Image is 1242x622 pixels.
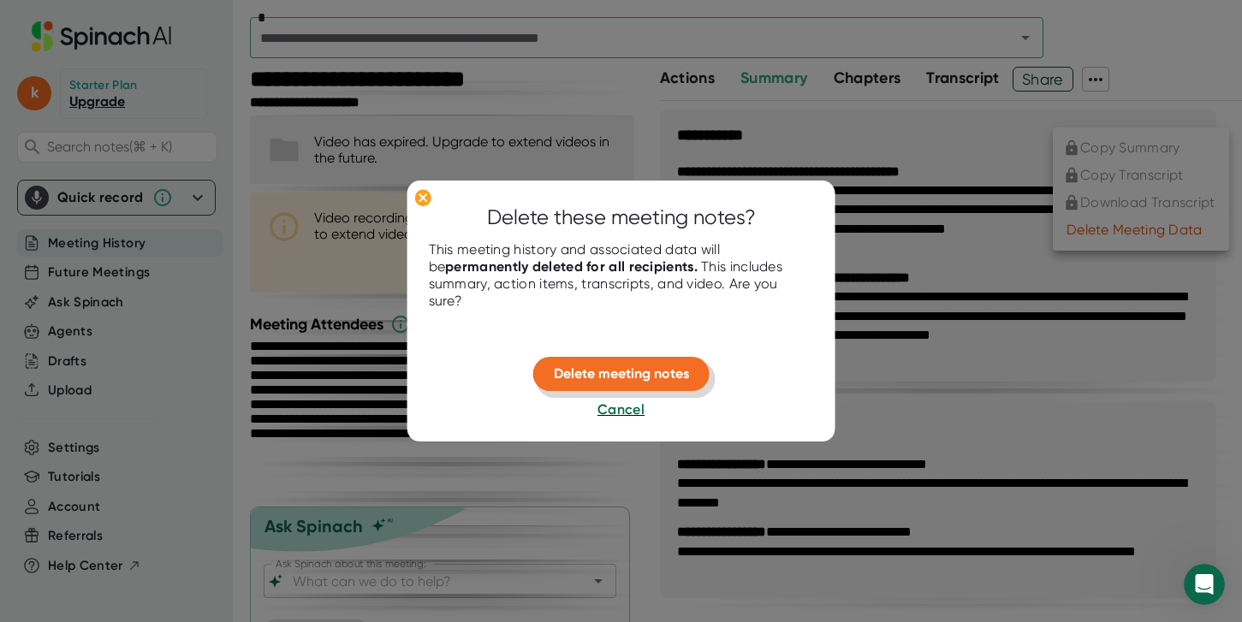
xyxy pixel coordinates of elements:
[597,401,645,418] span: Cancel
[429,241,814,310] div: This meeting history and associated data will be This includes summary, action items, transcripts...
[1184,564,1225,605] iframe: Intercom live chat
[597,400,645,420] button: Cancel
[554,365,689,382] span: Delete meeting notes
[487,202,756,233] div: Delete these meeting notes?
[533,357,710,391] button: Delete meeting notes
[445,258,698,275] b: permanently deleted for all recipients.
